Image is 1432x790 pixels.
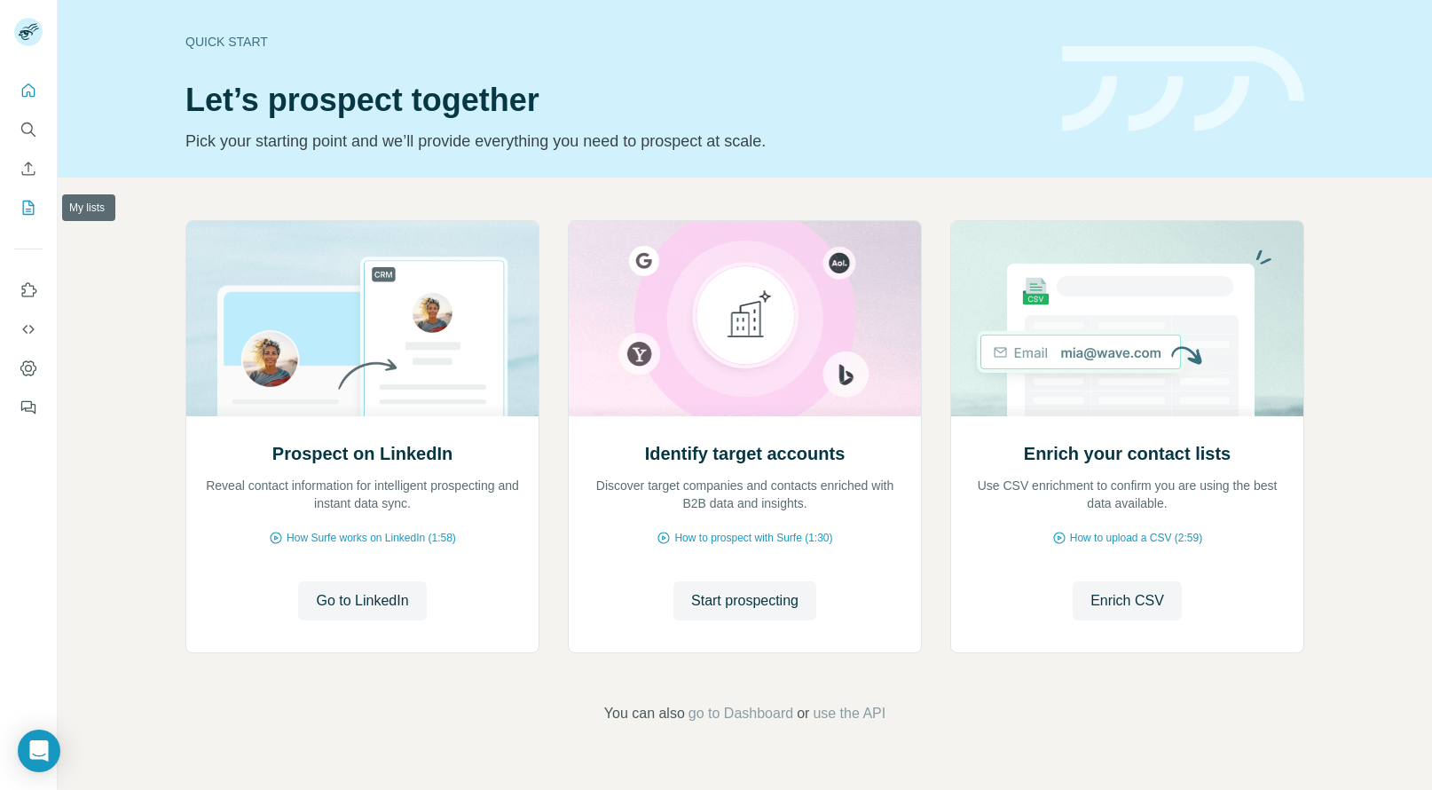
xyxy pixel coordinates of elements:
p: Use CSV enrichment to confirm you are using the best data available. [969,477,1286,512]
button: Enrich CSV [14,153,43,185]
img: Identify target accounts [568,221,922,416]
div: Open Intercom Messenger [18,730,60,772]
div: Quick start [185,33,1041,51]
p: Pick your starting point and we’ll provide everything you need to prospect at scale. [185,129,1041,154]
span: You can also [604,703,685,724]
span: Start prospecting [691,590,799,612]
button: use the API [813,703,885,724]
span: Go to LinkedIn [316,590,408,612]
span: Enrich CSV [1090,590,1164,612]
span: How to prospect with Surfe (1:30) [674,530,832,546]
button: Search [14,114,43,146]
h2: Enrich your contact lists [1024,441,1231,466]
button: Dashboard [14,352,43,384]
button: Use Surfe API [14,313,43,345]
p: Discover target companies and contacts enriched with B2B data and insights. [586,477,903,512]
h2: Prospect on LinkedIn [272,441,452,466]
img: Enrich your contact lists [950,221,1304,416]
button: Start prospecting [673,581,816,620]
img: banner [1062,46,1304,132]
button: Use Surfe on LinkedIn [14,274,43,306]
h2: Identify target accounts [645,441,846,466]
span: How Surfe works on LinkedIn (1:58) [287,530,456,546]
button: go to Dashboard [688,703,793,724]
button: Enrich CSV [1073,581,1182,620]
button: My lists [14,192,43,224]
img: Prospect on LinkedIn [185,221,539,416]
span: How to upload a CSV (2:59) [1070,530,1202,546]
button: Go to LinkedIn [298,581,426,620]
span: or [797,703,809,724]
p: Reveal contact information for intelligent prospecting and instant data sync. [204,477,521,512]
button: Feedback [14,391,43,423]
button: Quick start [14,75,43,107]
h1: Let’s prospect together [185,83,1041,118]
